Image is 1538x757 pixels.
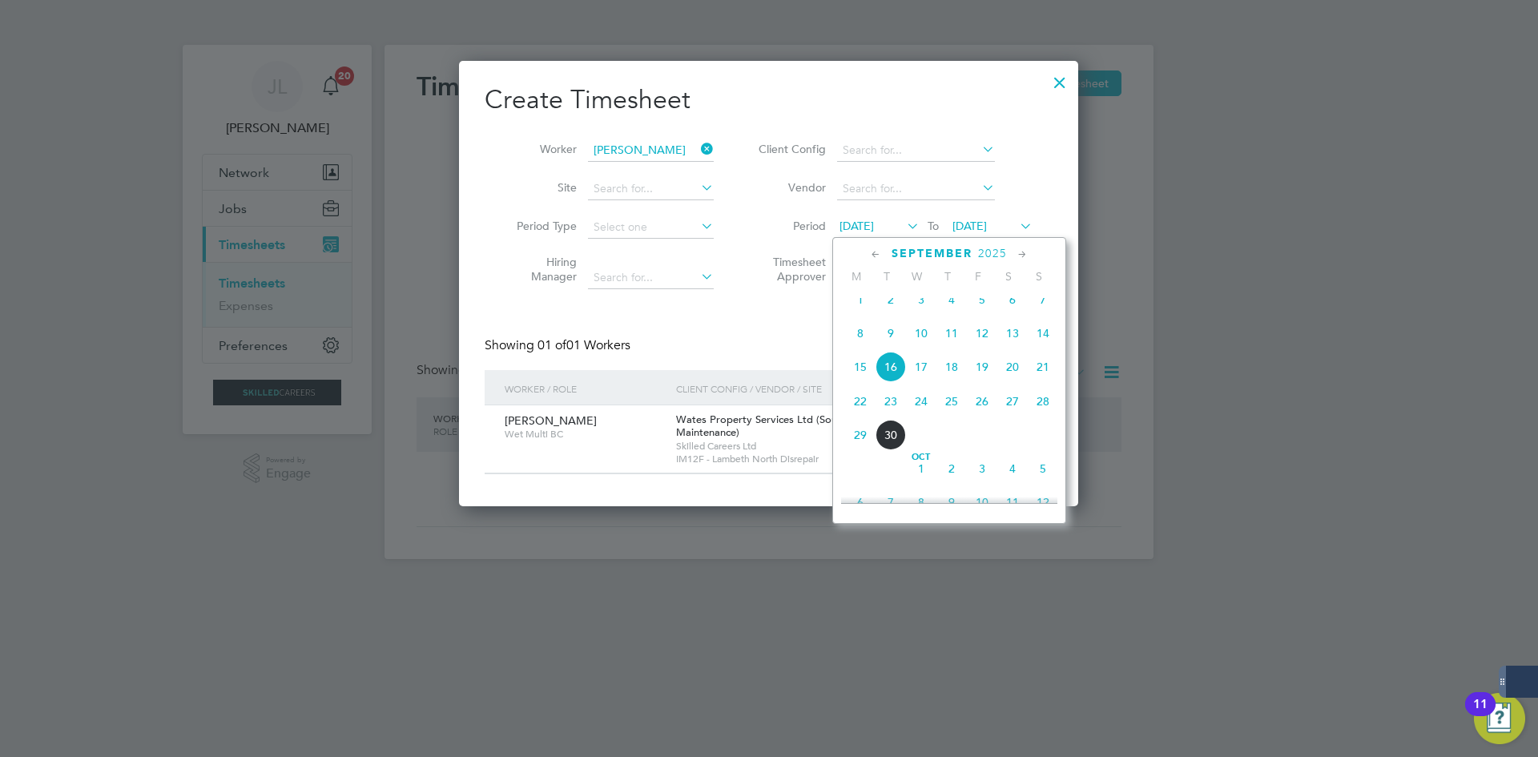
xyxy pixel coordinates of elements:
span: 1 [906,453,936,484]
span: 17 [906,352,936,382]
div: Worker / Role [501,370,672,407]
span: To [923,215,944,236]
span: 7 [1028,284,1058,315]
span: Wates Property Services Ltd (South Responsive Maintenance) [676,413,904,440]
span: IM12F - Lambeth North Disrepair [676,453,925,465]
span: 14 [1028,318,1058,348]
span: 16 [876,352,906,382]
h2: Create Timesheet [485,83,1053,117]
label: Vendor [754,180,826,195]
label: Timesheet Approver [754,255,826,284]
span: 2 [936,453,967,484]
label: Client Config [754,142,826,156]
span: 01 of [537,337,566,353]
label: Worker [505,142,577,156]
span: [DATE] [952,219,987,233]
input: Search for... [837,139,995,162]
span: Oct [906,453,936,461]
input: Search for... [588,139,714,162]
span: 11 [936,318,967,348]
span: M [841,269,872,284]
span: 5 [967,284,997,315]
span: T [932,269,963,284]
span: 6 [997,284,1028,315]
span: 27 [997,386,1028,417]
span: 4 [936,284,967,315]
span: W [902,269,932,284]
span: 19 [967,352,997,382]
span: 6 [845,487,876,517]
div: Showing [485,337,634,354]
span: 9 [876,318,906,348]
span: 18 [936,352,967,382]
span: 25 [936,386,967,417]
span: 5 [1028,453,1058,484]
input: Search for... [837,178,995,200]
span: 28 [1028,386,1058,417]
span: 2025 [978,247,1007,260]
span: 15 [845,352,876,382]
span: Wet Multi BC [505,428,664,441]
span: 8 [845,318,876,348]
span: 20 [997,352,1028,382]
label: Site [505,180,577,195]
span: S [1024,269,1054,284]
span: 22 [845,386,876,417]
span: 10 [967,487,997,517]
span: 10 [906,318,936,348]
span: 21 [1028,352,1058,382]
span: F [963,269,993,284]
input: Select one [588,216,714,239]
input: Search for... [588,267,714,289]
span: 01 Workers [537,337,630,353]
span: 13 [997,318,1028,348]
span: [PERSON_NAME] [505,413,597,428]
label: Hiring Manager [505,255,577,284]
span: 12 [967,318,997,348]
button: Open Resource Center, 11 new notifications [1474,693,1525,744]
span: 23 [876,386,906,417]
span: 11 [997,487,1028,517]
input: Search for... [588,178,714,200]
span: 26 [967,386,997,417]
span: 7 [876,487,906,517]
span: September [892,247,972,260]
span: 3 [906,284,936,315]
span: S [993,269,1024,284]
span: 8 [906,487,936,517]
label: Period Type [505,219,577,233]
span: 29 [845,420,876,450]
span: [DATE] [839,219,874,233]
div: 11 [1473,704,1488,725]
span: 30 [876,420,906,450]
span: T [872,269,902,284]
span: 1 [845,284,876,315]
span: 2 [876,284,906,315]
span: 3 [967,453,997,484]
label: Period [754,219,826,233]
span: 9 [936,487,967,517]
div: Client Config / Vendor / Site [672,370,929,407]
span: 4 [997,453,1028,484]
span: 12 [1028,487,1058,517]
span: 24 [906,386,936,417]
span: Skilled Careers Ltd [676,440,925,453]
